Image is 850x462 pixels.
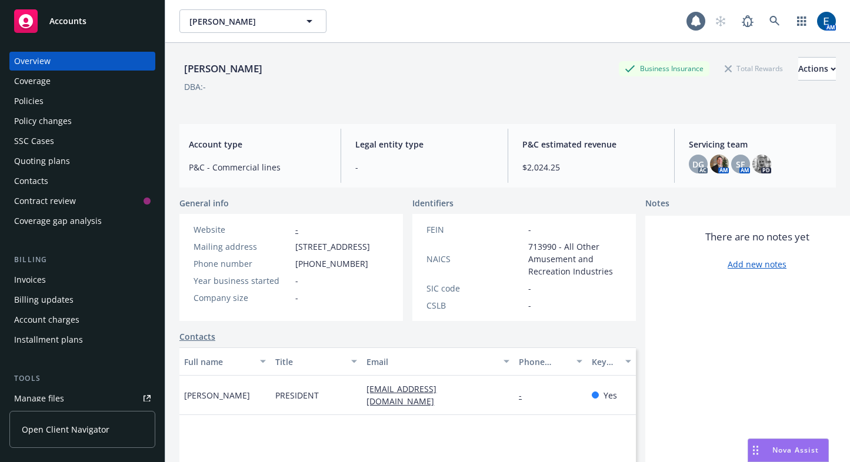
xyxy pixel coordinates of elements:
a: Contacts [179,330,215,343]
a: Report a Bug [736,9,759,33]
button: Key contact [587,347,636,376]
div: Drag to move [748,439,763,461]
div: Phone number [194,257,291,270]
span: 713990 - All Other Amusement and Recreation Industries [528,240,622,277]
div: Key contact [592,356,618,368]
div: Contacts [14,172,48,190]
span: Accounts [49,16,86,26]
a: Coverage gap analysis [9,212,155,230]
span: There are no notes yet [705,230,809,244]
div: Invoices [14,270,46,289]
a: - [519,390,531,401]
div: Title [275,356,344,368]
div: SSC Cases [14,132,54,150]
span: Identifiers [412,197,454,209]
a: Add new notes [728,258,786,270]
div: FEIN [426,223,524,236]
button: Nova Assist [748,438,829,462]
div: CSLB [426,299,524,312]
a: Installment plans [9,330,155,349]
a: Policies [9,92,155,111]
div: Email [366,356,496,368]
span: - [295,292,298,304]
button: Full name [179,347,271,376]
a: Billing updates [9,290,155,309]
span: PRESIDENT [275,389,319,401]
span: [PERSON_NAME] [184,389,250,401]
div: Policy changes [14,112,72,130]
span: SF [736,158,745,170]
span: Account type [189,138,326,150]
span: - [295,274,298,287]
a: Coverage [9,72,155,91]
img: photo [710,155,729,173]
div: Installment plans [14,330,83,349]
span: General info [179,197,229,209]
a: Start snowing [709,9,732,33]
div: Phone number [519,356,569,368]
span: P&C - Commercial lines [189,161,326,173]
span: - [528,299,531,312]
div: Billing updates [14,290,74,309]
div: Coverage gap analysis [14,212,102,230]
a: Accounts [9,5,155,38]
div: Actions [798,58,836,80]
div: Manage files [14,389,64,408]
div: Policies [14,92,44,111]
a: [EMAIL_ADDRESS][DOMAIN_NAME] [366,383,444,407]
a: Account charges [9,310,155,329]
div: Quoting plans [14,152,70,170]
div: Coverage [14,72,51,91]
img: photo [752,155,771,173]
div: Overview [14,52,51,71]
a: - [295,224,298,235]
div: Billing [9,254,155,266]
a: Contacts [9,172,155,190]
a: Switch app [790,9,814,33]
span: Open Client Navigator [22,423,109,436]
img: photo [817,12,836,31]
span: - [528,223,531,236]
span: P&C estimated revenue [522,138,660,150]
a: SSC Cases [9,132,155,150]
span: DG [692,158,704,170]
a: Overview [9,52,155,71]
span: [STREET_ADDRESS] [295,240,370,253]
div: [PERSON_NAME] [179,61,267,76]
a: Manage files [9,389,155,408]
div: Mailing address [194,240,291,253]
div: Tools [9,373,155,384]
button: Email [362,347,514,376]
div: Full name [184,356,253,368]
div: Total Rewards [719,61,789,76]
button: Actions [798,57,836,81]
span: Legal entity type [355,138,493,150]
a: Invoices [9,270,155,289]
span: Notes [645,197,669,211]
span: - [355,161,493,173]
div: Account charges [14,310,79,329]
span: [PERSON_NAME] [189,15,291,28]
div: Contract review [14,192,76,210]
button: Phone number [514,347,587,376]
span: [PHONE_NUMBER] [295,257,368,270]
div: NAICS [426,253,524,265]
span: Servicing team [689,138,826,150]
span: Yes [604,389,617,401]
button: [PERSON_NAME] [179,9,326,33]
div: Website [194,223,291,236]
button: Title [271,347,362,376]
a: Search [763,9,786,33]
a: Quoting plans [9,152,155,170]
span: Nova Assist [772,445,819,455]
span: - [528,282,531,294]
div: Company size [194,292,291,304]
span: $2,024.25 [522,161,660,173]
div: Year business started [194,274,291,287]
div: Business Insurance [619,61,709,76]
div: SIC code [426,282,524,294]
a: Policy changes [9,112,155,130]
a: Contract review [9,192,155,210]
div: DBA: - [184,81,206,93]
